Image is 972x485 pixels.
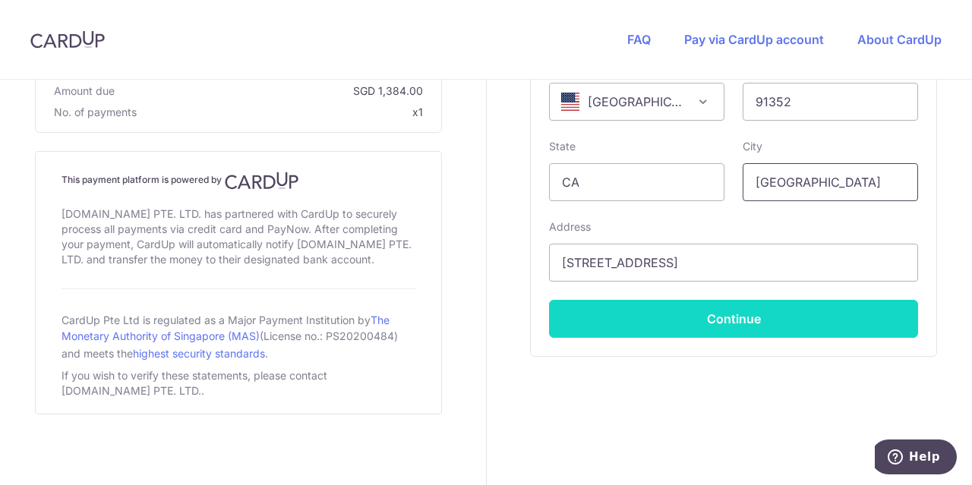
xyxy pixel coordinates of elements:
[54,83,115,99] span: Amount due
[133,347,265,360] a: highest security standards
[875,439,957,477] iframe: Opens a widget where you can find more information
[549,219,591,235] label: Address
[54,105,137,120] span: No. of payments
[62,313,390,342] a: The Monetary Authority of Singapore (MAS)
[549,139,576,154] label: State
[857,32,942,47] a: About CardUp
[121,83,423,99] span: SGD 1,384.00
[30,30,105,49] img: CardUp
[549,83,724,121] span: United States
[225,172,299,190] img: CardUp
[627,32,651,47] a: FAQ
[743,139,762,154] label: City
[743,83,918,121] input: Example 123456
[62,172,415,190] h4: This payment platform is powered by
[412,106,423,118] span: x1
[684,32,824,47] a: Pay via CardUp account
[62,365,415,402] div: If you wish to verify these statements, please contact [DOMAIN_NAME] PTE. LTD..
[62,203,415,270] div: [DOMAIN_NAME] PTE. LTD. has partnered with CardUp to securely process all payments via credit car...
[550,83,724,120] span: United States
[62,307,415,365] div: CardUp Pte Ltd is regulated as a Major Payment Institution by (License no.: PS20200484) and meets...
[549,300,918,338] button: Continue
